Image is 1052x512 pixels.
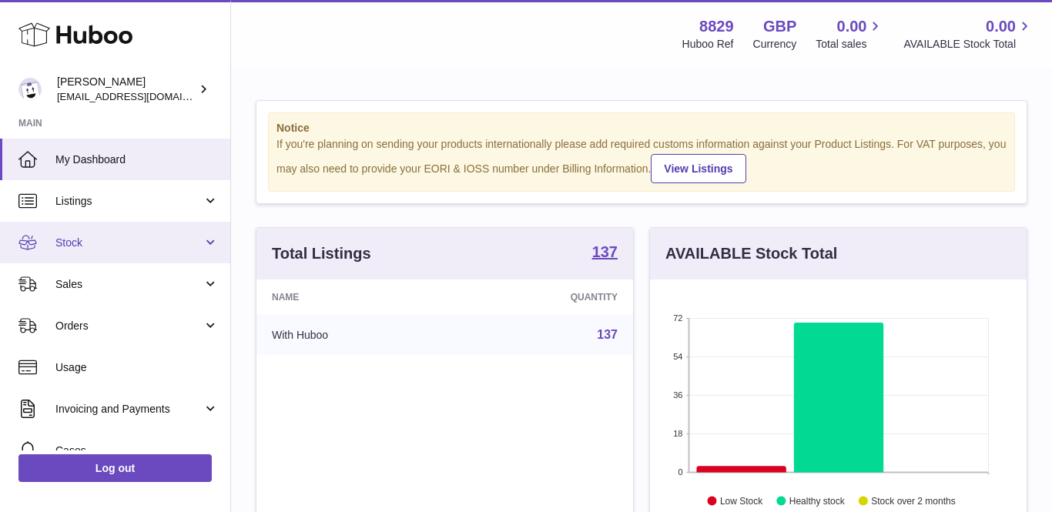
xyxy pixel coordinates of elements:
strong: GBP [763,16,796,37]
text: 18 [673,429,682,438]
a: View Listings [651,154,745,183]
div: Huboo Ref [682,37,734,52]
text: 0 [678,467,682,477]
th: Quantity [455,279,633,315]
strong: Notice [276,121,1007,136]
text: Healthy stock [789,495,846,506]
a: Log out [18,454,212,482]
text: Low Stock [720,495,763,506]
img: commandes@kpmatech.com [18,78,42,101]
span: My Dashboard [55,152,219,167]
span: Total sales [816,37,884,52]
div: Currency [753,37,797,52]
div: [PERSON_NAME] [57,75,196,104]
td: With Huboo [256,315,455,355]
span: Orders [55,319,203,333]
text: 36 [673,390,682,400]
span: 0.00 [986,16,1016,37]
text: 72 [673,313,682,323]
span: Listings [55,194,203,209]
span: AVAILABLE Stock Total [903,37,1034,52]
a: 137 [597,328,618,341]
span: Sales [55,277,203,292]
div: If you're planning on sending your products internationally please add required customs informati... [276,137,1007,183]
h3: Total Listings [272,243,371,264]
text: Stock over 2 months [871,495,955,506]
span: Invoicing and Payments [55,402,203,417]
span: Usage [55,360,219,375]
h3: AVAILABLE Stock Total [665,243,837,264]
a: 137 [592,244,618,263]
a: 0.00 AVAILABLE Stock Total [903,16,1034,52]
text: 54 [673,352,682,361]
span: [EMAIL_ADDRESS][DOMAIN_NAME] [57,90,226,102]
span: Stock [55,236,203,250]
span: Cases [55,443,219,458]
a: 0.00 Total sales [816,16,884,52]
strong: 137 [592,244,618,259]
span: 0.00 [837,16,867,37]
strong: 8829 [699,16,734,37]
th: Name [256,279,455,315]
